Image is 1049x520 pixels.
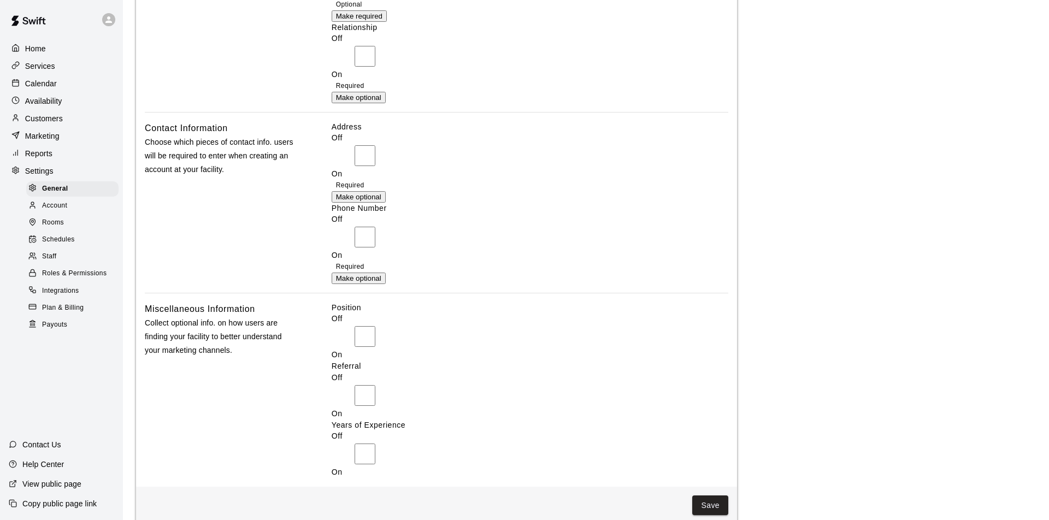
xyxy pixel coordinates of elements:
[336,263,364,270] span: Required
[332,430,728,442] p: Off
[9,58,114,74] a: Services
[332,250,728,261] p: On
[22,459,64,470] p: Help Center
[9,163,114,179] a: Settings
[42,320,67,330] span: Payouts
[42,268,107,279] span: Roles & Permissions
[332,303,361,312] label: Position
[332,204,387,212] label: Phone Number
[332,421,405,429] label: Years of Experience
[26,299,123,316] a: Plan & Billing
[26,180,123,197] a: General
[9,93,114,109] a: Availability
[332,23,378,32] label: Relationship
[42,251,56,262] span: Staff
[22,498,97,509] p: Copy public page link
[692,495,728,516] button: Save
[332,372,728,383] p: Off
[145,302,255,316] h6: Miscellaneous Information
[9,40,114,57] a: Home
[26,316,123,333] a: Payouts
[42,200,67,211] span: Account
[9,75,114,92] a: Calendar
[22,439,61,450] p: Contact Us
[26,215,123,232] a: Rooms
[25,78,57,89] p: Calendar
[26,197,123,214] a: Account
[25,131,60,141] p: Marketing
[332,168,728,180] p: On
[42,184,68,194] span: General
[332,122,362,131] label: Address
[26,266,119,281] div: Roles & Permissions
[145,316,297,358] p: Collect optional info. on how users are finding your facility to better understand your marketing...
[332,313,728,324] p: Off
[145,135,297,177] p: Choose which pieces of contact info. users will be required to enter when creating an account at ...
[332,273,386,284] button: Make optional
[336,181,364,189] span: Required
[25,61,55,72] p: Services
[26,198,119,214] div: Account
[26,317,119,333] div: Payouts
[9,128,114,144] a: Marketing
[336,82,364,90] span: Required
[26,249,123,265] a: Staff
[42,286,79,297] span: Integrations
[26,249,119,264] div: Staff
[145,121,228,135] h6: Contact Information
[332,132,728,144] p: Off
[332,33,728,44] p: Off
[332,466,728,478] p: On
[25,43,46,54] p: Home
[332,92,386,103] button: Make optional
[25,113,63,124] p: Customers
[9,110,114,127] a: Customers
[26,300,119,316] div: Plan & Billing
[332,214,728,225] p: Off
[332,349,728,361] p: On
[332,191,386,203] button: Make optional
[42,234,75,245] span: Schedules
[25,166,54,176] p: Settings
[332,408,728,419] p: On
[42,303,84,314] span: Plan & Billing
[26,232,119,247] div: Schedules
[332,10,387,22] button: Make required
[26,283,119,299] div: Integrations
[9,145,114,162] a: Reports
[26,215,119,231] div: Rooms
[26,282,123,299] a: Integrations
[26,181,119,197] div: General
[25,96,62,107] p: Availability
[25,148,52,159] p: Reports
[22,478,81,489] p: View public page
[332,69,728,80] p: On
[332,362,361,370] label: Referral
[42,217,64,228] span: Rooms
[336,1,362,8] span: Optional
[26,265,123,282] a: Roles & Permissions
[26,232,123,249] a: Schedules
